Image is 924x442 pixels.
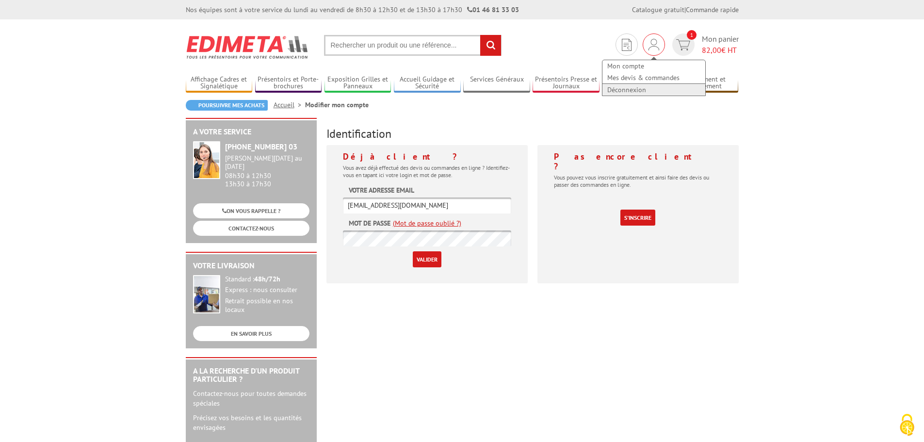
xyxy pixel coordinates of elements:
div: Mon compte Mes devis & commandes Déconnexion [643,33,665,56]
a: Catalogue gratuit [632,5,684,14]
img: widget-service.jpg [193,141,220,179]
p: Vous avez déjà effectué des devis ou commandes en ligne ? Identifiez-vous en tapant ici votre log... [343,164,511,179]
strong: 01 46 81 33 03 [467,5,519,14]
p: Vous pouvez vous inscrire gratuitement et ainsi faire des devis ou passer des commandes en ligne. [554,174,722,188]
a: Présentoirs Presse et Journaux [533,75,600,91]
span: Mon panier [702,33,739,56]
a: Mon compte [602,60,705,72]
button: Cookies (fenêtre modale) [890,409,924,442]
a: S'inscrire [620,210,655,226]
span: 1 [687,30,697,40]
a: Déconnexion [602,84,705,96]
a: Commande rapide [686,5,739,14]
div: Retrait possible en nos locaux [225,297,309,314]
input: rechercher [480,35,501,56]
p: Contactez-nous pour toutes demandes spéciales [193,389,309,408]
h2: A la recherche d'un produit particulier ? [193,367,309,384]
img: Cookies (fenêtre modale) [895,413,919,437]
a: Mes devis & commandes [602,72,705,83]
a: CONTACTEZ-NOUS [193,221,309,236]
div: Express : nous consulter [225,286,309,295]
strong: [PHONE_NUMBER] 03 [225,142,297,151]
span: € HT [702,45,739,56]
li: Modifier mon compte [305,100,369,110]
h2: A votre service [193,128,309,136]
div: 08h30 à 12h30 13h30 à 17h30 [225,154,309,188]
img: Edimeta [186,29,309,65]
label: Mot de passe [349,218,390,228]
img: devis rapide [648,39,659,50]
h4: Déjà client ? [343,152,511,162]
label: Votre adresse email [349,185,414,195]
div: Nos équipes sont à votre service du lundi au vendredi de 8h30 à 12h30 et de 13h30 à 17h30 [186,5,519,15]
input: Rechercher un produit ou une référence... [324,35,502,56]
a: ON VOUS RAPPELLE ? [193,203,309,218]
a: (Mot de passe oublié ?) [393,218,461,228]
h3: Identification [326,128,739,140]
a: Services Généraux [463,75,530,91]
a: EN SAVOIR PLUS [193,326,309,341]
input: Valider [413,251,441,267]
h2: Votre livraison [193,262,309,270]
a: Présentoirs et Porte-brochures [255,75,322,91]
a: Poursuivre mes achats [186,100,268,111]
a: Affichage Cadres et Signalétique [186,75,253,91]
a: Accueil Guidage et Sécurité [394,75,461,91]
p: Précisez vos besoins et les quantités envisagées [193,413,309,432]
a: devis rapide 1 Mon panier 82,00€ HT [670,33,739,56]
img: devis rapide [676,39,690,50]
div: | [632,5,739,15]
a: Accueil [274,100,305,109]
img: widget-livraison.jpg [193,275,220,313]
span: 82,00 [702,45,721,55]
div: Standard : [225,275,309,284]
strong: 48h/72h [254,275,280,283]
div: [PERSON_NAME][DATE] au [DATE] [225,154,309,171]
a: Exposition Grilles et Panneaux [324,75,391,91]
h4: Pas encore client ? [554,152,722,171]
img: devis rapide [622,39,632,51]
